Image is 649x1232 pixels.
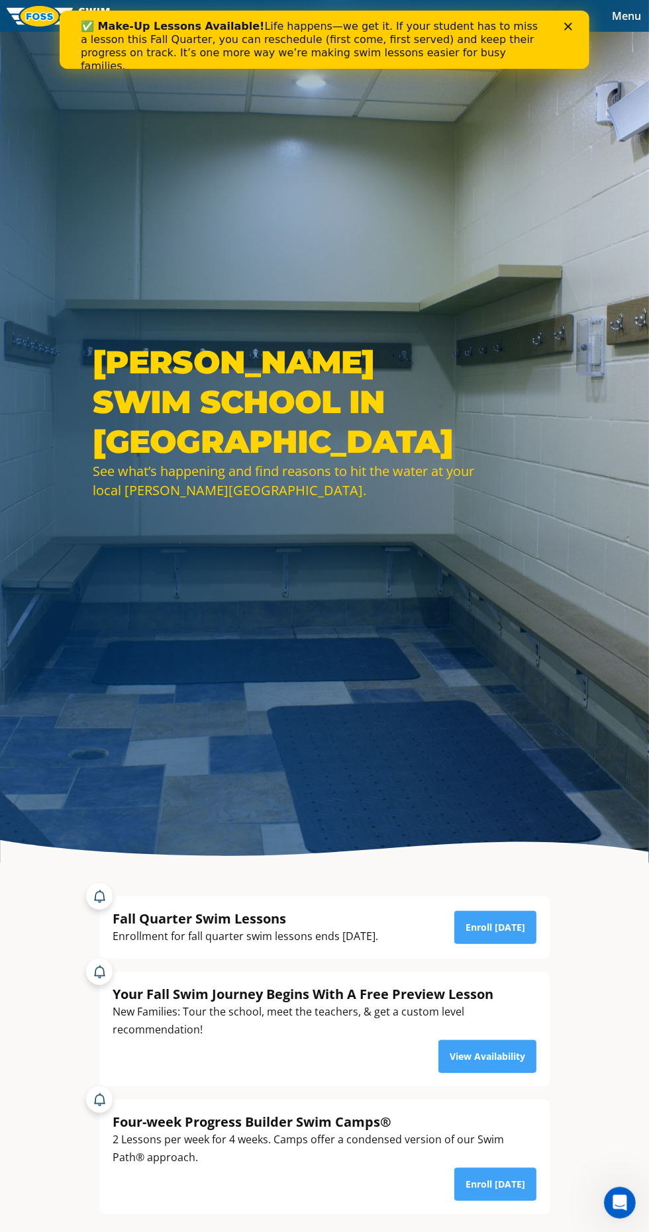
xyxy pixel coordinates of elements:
img: FOSS Swim School Logo [7,6,120,26]
b: ✅ Make-Up Lessons Available! [21,9,205,22]
span: Menu [612,9,641,23]
h1: [PERSON_NAME] Swim School in [GEOGRAPHIC_DATA] [93,342,477,461]
iframe: Intercom live chat [604,1187,636,1219]
a: Enroll [DATE] [454,911,536,944]
div: Enrollment for fall quarter swim lessons ends [DATE]. [113,927,378,945]
div: Four-week Progress Builder Swim Camps® [113,1113,536,1131]
button: Toggle navigation [604,6,649,26]
div: Your Fall Swim Journey Begins With A Free Preview Lesson [113,985,536,1003]
div: 2 Lessons per week for 4 weeks. Camps offer a condensed version of our Swim Path® approach. [113,1131,536,1166]
iframe: Intercom live chat banner [60,11,589,69]
div: See what’s happening and find reasons to hit the water at your local [PERSON_NAME][GEOGRAPHIC_DATA]. [93,461,477,500]
a: View Availability [438,1040,536,1073]
div: Close [505,12,518,20]
div: Fall Quarter Swim Lessons [113,910,378,927]
a: Enroll [DATE] [454,1168,536,1201]
div: Life happens—we get it. If your student has to miss a lesson this Fall Quarter, you can reschedul... [21,9,487,62]
div: New Families: Tour the school, meet the teachers, & get a custom level recommendation! [113,1003,536,1039]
